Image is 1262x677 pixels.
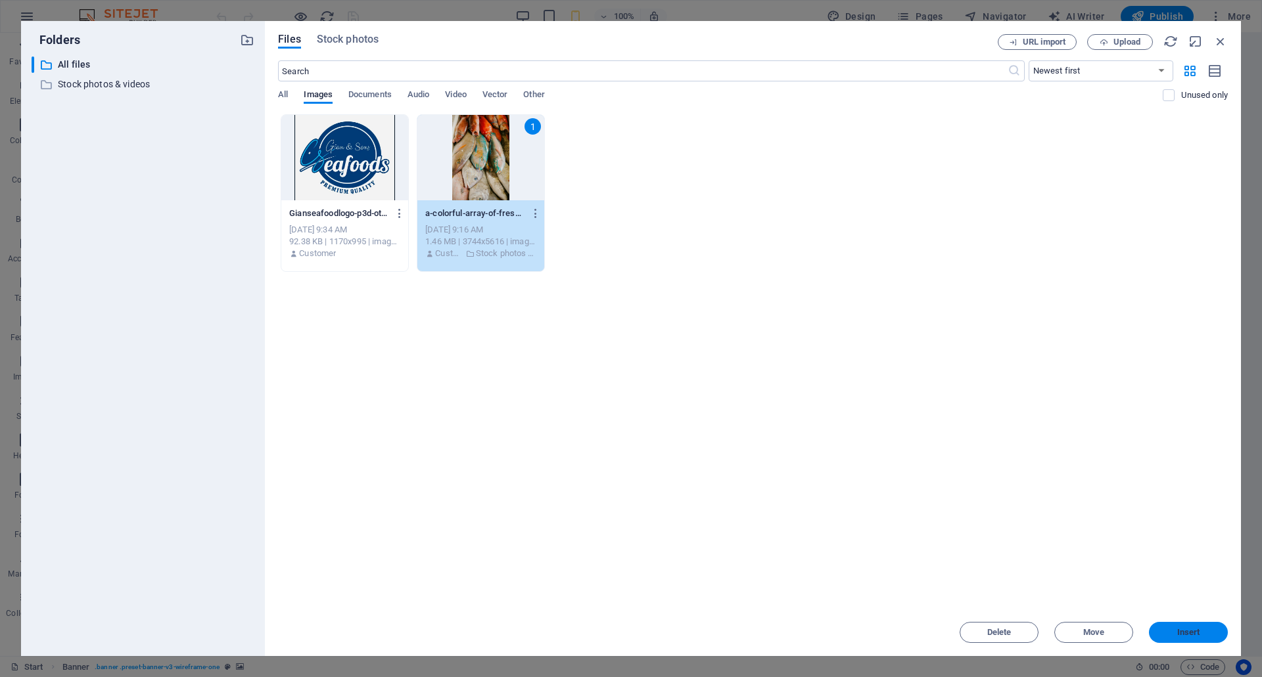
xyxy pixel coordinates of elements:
[482,87,508,105] span: Vector
[1023,38,1065,46] span: URL import
[960,622,1039,643] button: Delete
[987,628,1012,636] span: Delete
[525,118,541,135] div: 1
[476,248,536,259] p: Stock photos & videos
[435,248,461,259] p: Customer
[408,87,429,105] span: Audio
[32,32,80,49] p: Folders
[299,248,336,259] p: Customer
[1213,34,1228,49] i: Close
[58,57,230,72] p: All files
[348,87,392,105] span: Documents
[289,236,400,248] div: 92.38 KB | 1170x995 | image/jpeg
[1181,89,1228,101] p: Displays only files that are not in use on the website. Files added during this session can still...
[240,33,254,47] i: Create new folder
[425,207,524,219] p: a-colorful-array-of-fresh-fish-displayed-at-a-traditional-bali-market-highlighting-variety-and-fr...
[11,599,224,621] span: Gian & Sons Seafoods Ltd
[425,224,536,236] div: [DATE] 9:16 AM
[1087,34,1153,50] button: Upload
[523,87,544,105] span: Other
[1083,628,1104,636] span: Move
[998,34,1077,50] button: URL import
[58,77,230,92] p: Stock photos & videos
[425,236,536,248] div: 1.46 MB | 3744x5616 | image/jpeg
[1149,622,1228,643] button: Insert
[278,32,301,47] span: Files
[278,60,1007,81] input: Search
[425,248,536,259] div: By: Customer | Folder: Stock photos & videos
[317,32,379,47] span: Stock photos
[1177,628,1200,636] span: Insert
[32,76,254,93] div: Stock photos & videos
[1163,34,1178,49] i: Reload
[445,87,466,105] span: Video
[1054,622,1133,643] button: Move
[32,56,34,73] div: ​
[289,224,400,236] div: [DATE] 9:34 AM
[278,87,288,105] span: All
[289,207,388,219] p: Gianseafoodlogo-p3d-otVmJmipItbpkDjkbw.jpg
[304,87,333,105] span: Images
[1113,38,1140,46] span: Upload
[1188,34,1203,49] i: Minimize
